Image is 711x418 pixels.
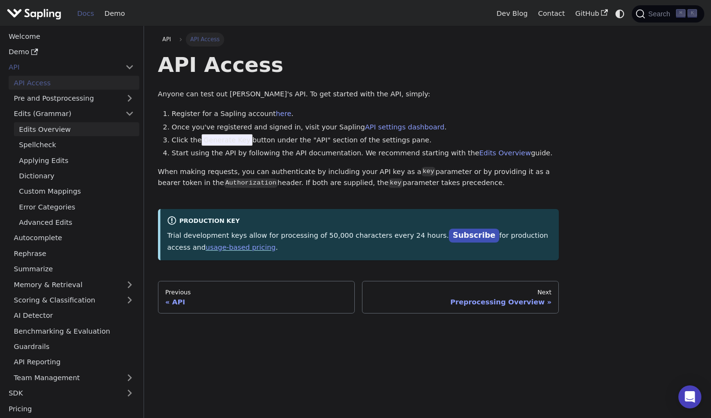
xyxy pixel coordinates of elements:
a: Dev Blog [491,6,532,21]
a: here [276,110,291,117]
a: API Access [9,76,139,90]
a: Applying Edits [14,153,139,167]
a: Docs [72,6,99,21]
a: Subscribe [449,229,499,243]
kbd: K [687,9,697,18]
a: NextPreprocessing Overview [362,281,559,313]
a: Pre and Postprocessing [9,92,139,105]
a: Advanced Edits [14,216,139,230]
a: Welcome [3,29,139,43]
span: API [162,36,171,43]
a: Guardrails [9,340,139,354]
a: Benchmarking & Evaluation [9,324,139,338]
code: Authorization [224,178,277,188]
a: Contact [533,6,570,21]
a: GitHub [570,6,613,21]
div: Next [369,289,552,296]
a: Spellcheck [14,138,139,152]
a: Autocomplete [9,231,139,245]
a: API [158,33,176,46]
div: Open Intercom Messenger [678,385,701,408]
div: Production Key [167,216,552,227]
a: Team Management [9,371,139,384]
a: API [3,60,120,74]
code: key [422,167,435,176]
a: Demo [3,45,139,59]
p: Anyone can test out [PERSON_NAME]'s API. To get started with the API, simply: [158,89,559,100]
nav: Breadcrumbs [158,33,559,46]
button: Search (Command+K) [632,5,704,23]
div: Preprocessing Overview [369,298,552,306]
button: Expand sidebar category 'SDK' [120,386,139,400]
a: Scoring & Classification [9,293,139,307]
nav: Docs pages [158,281,559,313]
li: Once you've registered and signed in, visit your Sapling . [172,122,559,133]
span: Generate Key [202,134,253,146]
a: Pricing [3,402,139,416]
a: PreviousAPI [158,281,355,313]
button: Switch between dark and light mode (currently system mode) [613,7,627,21]
a: Dictionary [14,169,139,183]
a: Rephrase [9,246,139,260]
a: Error Categories [14,200,139,214]
h1: API Access [158,52,559,78]
div: API [165,298,348,306]
span: API Access [186,33,224,46]
code: key [388,178,402,188]
a: usage-based pricing [205,244,276,251]
li: Register for a Sapling account . [172,108,559,120]
a: Custom Mappings [14,185,139,198]
li: Start using the API by following the API documentation. We recommend starting with the guide. [172,148,559,159]
img: Sapling.ai [7,7,61,21]
a: Summarize [9,262,139,276]
a: API Reporting [9,355,139,369]
a: AI Detector [9,309,139,323]
a: Edits (Grammar) [9,107,139,121]
li: Click the button under the "API" section of the settings pane. [172,135,559,146]
a: Edits Overview [479,149,531,157]
button: Collapse sidebar category 'API' [120,60,139,74]
a: API settings dashboard [365,123,444,131]
p: When making requests, you can authenticate by including your API key as a parameter or by providi... [158,166,559,189]
a: Edits Overview [14,122,139,136]
p: Trial development keys allow for processing of 50,000 characters every 24 hours. for production a... [167,229,552,253]
a: Memory & Retrieval [9,278,139,291]
div: Previous [165,289,348,296]
kbd: ⌘ [676,9,686,18]
span: Search [645,10,676,18]
a: Sapling.ai [7,7,65,21]
a: Demo [99,6,130,21]
a: SDK [3,386,120,400]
